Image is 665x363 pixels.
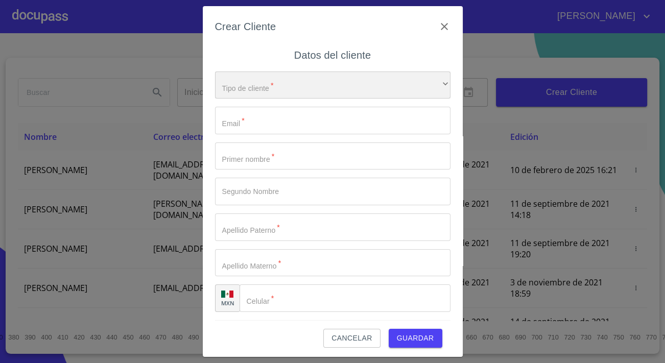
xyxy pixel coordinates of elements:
[215,18,276,35] h6: Crear Cliente
[221,291,233,298] img: R93DlvwvvjP9fbrDwZeCRYBHk45OWMq+AAOlFVsxT89f82nwPLnD58IP7+ANJEaWYhP0Tx8kkA0WlQMPQsAAgwAOmBj20AXj6...
[215,71,450,99] div: ​
[389,329,442,348] button: Guardar
[221,299,234,307] p: MXN
[331,332,372,345] span: Cancelar
[397,332,434,345] span: Guardar
[294,47,371,63] h6: Datos del cliente
[323,329,380,348] button: Cancelar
